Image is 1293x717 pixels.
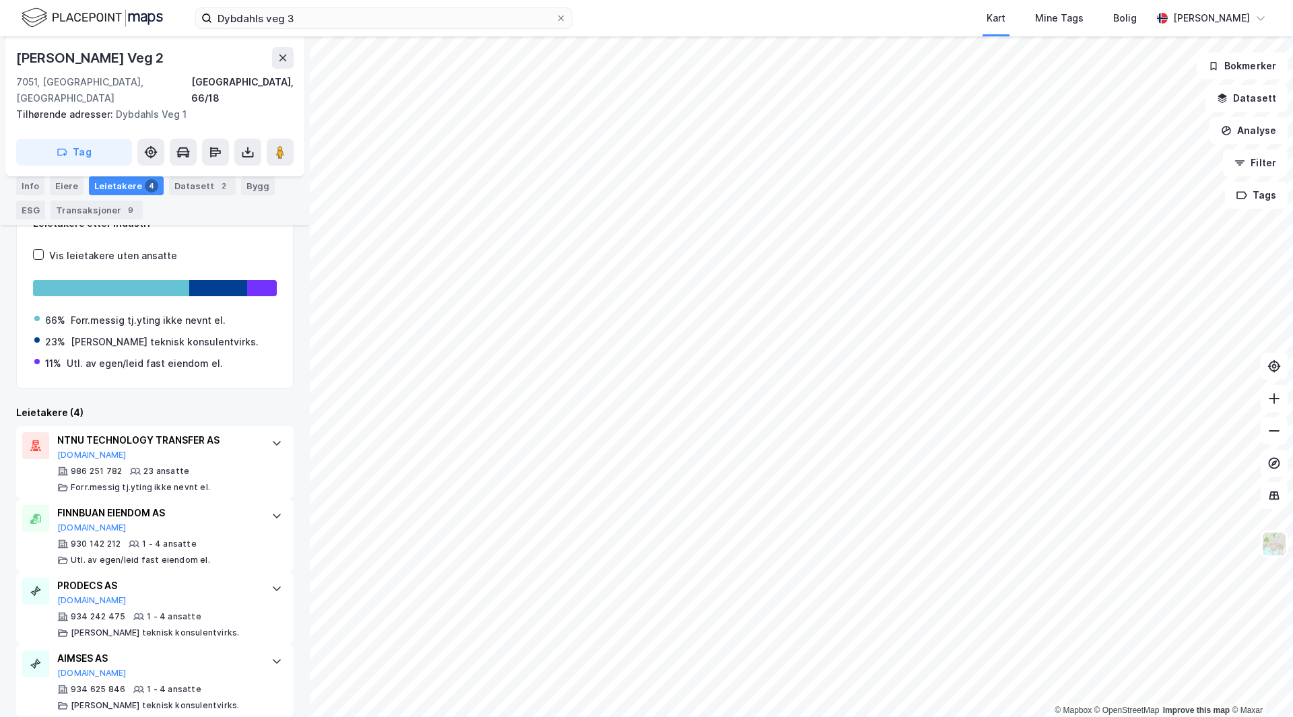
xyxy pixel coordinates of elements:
[147,684,201,695] div: 1 - 4 ansatte
[71,466,122,477] div: 986 251 782
[71,482,210,493] div: Forr.messig tj.yting ikke nevnt el.
[124,203,137,217] div: 9
[16,47,166,69] div: [PERSON_NAME] Veg 2
[89,176,164,195] div: Leietakere
[67,355,223,372] div: Utl. av egen/leid fast eiendom el.
[16,74,191,106] div: 7051, [GEOGRAPHIC_DATA], [GEOGRAPHIC_DATA]
[1225,182,1288,209] button: Tags
[71,684,125,695] div: 934 625 846
[212,8,556,28] input: Søk på adresse, matrikkel, gårdeiere, leietakere eller personer
[143,466,189,477] div: 23 ansatte
[45,355,61,372] div: 11%
[987,10,1005,26] div: Kart
[57,578,258,594] div: PRODECS AS
[71,555,210,566] div: Utl. av egen/leid fast eiendom el.
[145,179,158,193] div: 4
[1226,652,1293,717] iframe: Chat Widget
[16,176,44,195] div: Info
[57,595,127,606] button: [DOMAIN_NAME]
[71,539,121,549] div: 930 142 212
[57,450,127,460] button: [DOMAIN_NAME]
[191,74,294,106] div: [GEOGRAPHIC_DATA], 66/18
[1209,117,1288,144] button: Analyse
[45,312,65,329] div: 66%
[16,405,294,421] div: Leietakere (4)
[71,627,239,638] div: [PERSON_NAME] teknisk konsulentvirks.
[71,611,125,622] div: 934 242 475
[169,176,236,195] div: Datasett
[45,334,65,350] div: 23%
[1035,10,1084,26] div: Mine Tags
[1261,531,1287,557] img: Z
[147,611,201,622] div: 1 - 4 ansatte
[1205,85,1288,112] button: Datasett
[50,176,84,195] div: Eiere
[57,432,258,448] div: NTNU TECHNOLOGY TRANSFER AS
[57,505,258,521] div: FINNBUAN EIENDOM AS
[1113,10,1137,26] div: Bolig
[16,106,283,123] div: Dybdahls Veg 1
[1163,706,1230,715] a: Improve this map
[16,108,116,120] span: Tilhørende adresser:
[51,201,143,219] div: Transaksjoner
[1173,10,1250,26] div: [PERSON_NAME]
[1223,149,1288,176] button: Filter
[57,650,258,667] div: AIMSES AS
[1094,706,1160,715] a: OpenStreetMap
[49,248,177,264] div: Vis leietakere uten ansatte
[241,176,275,195] div: Bygg
[57,522,127,533] button: [DOMAIN_NAME]
[16,201,45,219] div: ESG
[16,139,132,166] button: Tag
[71,700,239,711] div: [PERSON_NAME] teknisk konsulentvirks.
[71,334,259,350] div: [PERSON_NAME] teknisk konsulentvirks.
[1197,53,1288,79] button: Bokmerker
[217,179,230,193] div: 2
[57,668,127,679] button: [DOMAIN_NAME]
[142,539,197,549] div: 1 - 4 ansatte
[71,312,226,329] div: Forr.messig tj.yting ikke nevnt el.
[1055,706,1092,715] a: Mapbox
[22,6,163,30] img: logo.f888ab2527a4732fd821a326f86c7f29.svg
